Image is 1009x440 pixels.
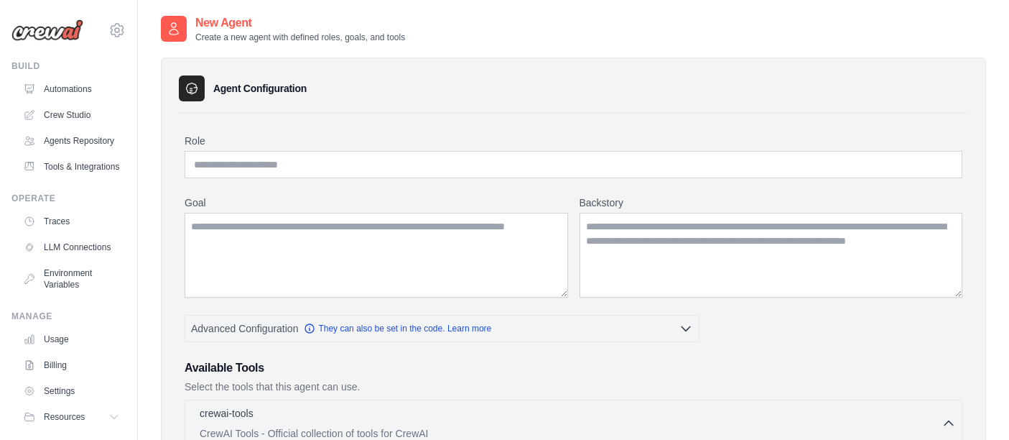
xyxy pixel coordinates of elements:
a: Usage [17,328,126,351]
p: Select the tools that this agent can use. [185,380,962,394]
a: Automations [17,78,126,101]
div: Build [11,60,126,72]
div: Operate [11,193,126,204]
a: They can also be set in the code. Learn more [304,323,491,334]
a: Settings [17,380,126,403]
h3: Agent Configuration [213,81,307,96]
p: crewai-tools [200,406,254,421]
label: Goal [185,196,568,210]
span: Resources [44,411,85,423]
label: Role [185,134,962,148]
a: Traces [17,210,126,233]
button: Resources [17,405,126,428]
label: Backstory [580,196,963,210]
a: LLM Connections [17,236,126,259]
div: Manage [11,311,126,322]
h3: Available Tools [185,359,962,377]
h2: New Agent [195,14,405,32]
a: Billing [17,354,126,377]
p: Create a new agent with defined roles, goals, and tools [195,32,405,43]
span: Advanced Configuration [191,321,298,336]
img: Logo [11,19,83,41]
a: Tools & Integrations [17,155,126,178]
button: Advanced Configuration They can also be set in the code. Learn more [185,316,699,342]
a: Crew Studio [17,104,126,127]
a: Environment Variables [17,262,126,296]
a: Agents Repository [17,129,126,152]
